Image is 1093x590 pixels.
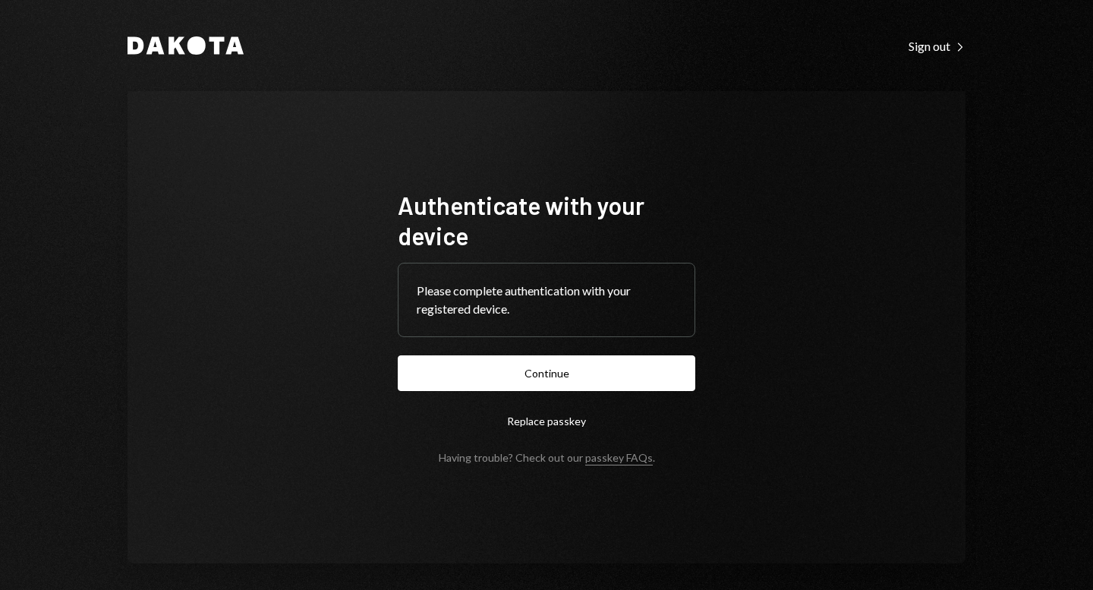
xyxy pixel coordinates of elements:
button: Replace passkey [398,403,695,439]
div: Having trouble? Check out our . [439,451,655,464]
div: Please complete authentication with your registered device. [417,282,676,318]
a: passkey FAQs [585,451,653,465]
a: Sign out [909,37,965,54]
h1: Authenticate with your device [398,190,695,251]
button: Continue [398,355,695,391]
div: Sign out [909,39,965,54]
